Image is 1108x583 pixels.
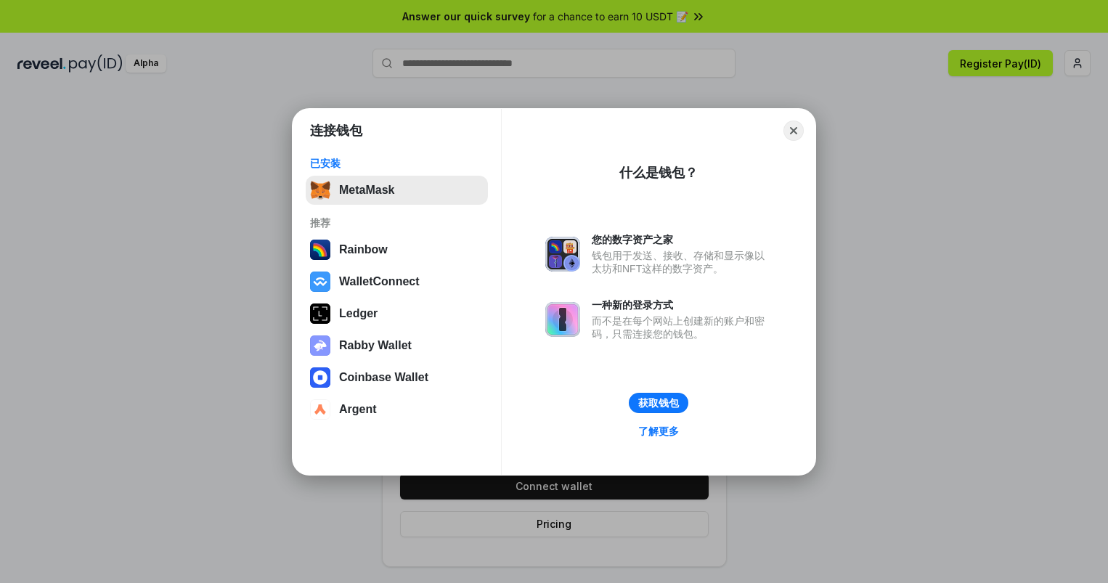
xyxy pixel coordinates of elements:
div: Rabby Wallet [339,339,412,352]
div: Coinbase Wallet [339,371,428,384]
a: 了解更多 [630,422,688,441]
div: 已安装 [310,157,484,170]
div: Rainbow [339,243,388,256]
button: MetaMask [306,176,488,205]
button: Rabby Wallet [306,331,488,360]
button: Coinbase Wallet [306,363,488,392]
div: 推荐 [310,216,484,229]
div: 钱包用于发送、接收、存储和显示像以太坊和NFT这样的数字资产。 [592,249,772,275]
button: Close [783,121,804,141]
button: Argent [306,395,488,424]
div: 而不是在每个网站上创建新的账户和密码，只需连接您的钱包。 [592,314,772,341]
img: svg+xml,%3Csvg%20xmlns%3D%22http%3A%2F%2Fwww.w3.org%2F2000%2Fsvg%22%20fill%3D%22none%22%20viewBox... [545,302,580,337]
img: svg+xml,%3Csvg%20width%3D%2228%22%20height%3D%2228%22%20viewBox%3D%220%200%2028%2028%22%20fill%3D... [310,399,330,420]
div: Ledger [339,307,378,320]
div: 什么是钱包？ [619,164,698,182]
div: 了解更多 [638,425,679,438]
button: Ledger [306,299,488,328]
button: 获取钱包 [629,393,688,413]
div: Argent [339,403,377,416]
img: svg+xml,%3Csvg%20width%3D%2228%22%20height%3D%2228%22%20viewBox%3D%220%200%2028%2028%22%20fill%3D... [310,272,330,292]
button: WalletConnect [306,267,488,296]
img: svg+xml,%3Csvg%20xmlns%3D%22http%3A%2F%2Fwww.w3.org%2F2000%2Fsvg%22%20fill%3D%22none%22%20viewBox... [545,237,580,272]
img: svg+xml,%3Csvg%20width%3D%22120%22%20height%3D%22120%22%20viewBox%3D%220%200%20120%20120%22%20fil... [310,240,330,260]
h1: 连接钱包 [310,122,362,139]
button: Rainbow [306,235,488,264]
img: svg+xml,%3Csvg%20width%3D%2228%22%20height%3D%2228%22%20viewBox%3D%220%200%2028%2028%22%20fill%3D... [310,367,330,388]
img: svg+xml,%3Csvg%20fill%3D%22none%22%20height%3D%2233%22%20viewBox%3D%220%200%2035%2033%22%20width%... [310,180,330,200]
div: 您的数字资产之家 [592,233,772,246]
img: svg+xml,%3Csvg%20xmlns%3D%22http%3A%2F%2Fwww.w3.org%2F2000%2Fsvg%22%20fill%3D%22none%22%20viewBox... [310,335,330,356]
div: 获取钱包 [638,396,679,409]
img: svg+xml,%3Csvg%20xmlns%3D%22http%3A%2F%2Fwww.w3.org%2F2000%2Fsvg%22%20width%3D%2228%22%20height%3... [310,303,330,324]
div: WalletConnect [339,275,420,288]
div: 一种新的登录方式 [592,298,772,311]
div: MetaMask [339,184,394,197]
